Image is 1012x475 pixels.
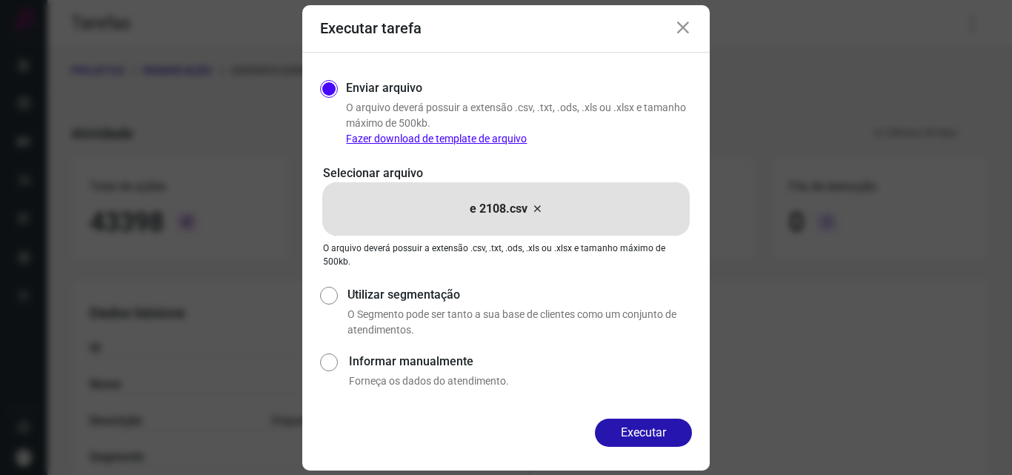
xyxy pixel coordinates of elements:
p: Selecionar arquivo [323,165,689,182]
a: Fazer download de template de arquivo [346,133,527,145]
h3: Executar tarefa [320,19,422,37]
label: Enviar arquivo [346,79,422,97]
p: O arquivo deverá possuir a extensão .csv, .txt, .ods, .xls ou .xlsx e tamanho máximo de 500kb. [323,242,689,268]
label: Informar manualmente [349,353,692,371]
p: e 2108.csv [470,200,527,218]
label: Utilizar segmentação [347,286,692,304]
p: O Segmento pode ser tanto a sua base de clientes como um conjunto de atendimentos. [347,307,692,338]
p: Forneça os dados do atendimento. [349,373,692,389]
button: Executar [595,419,692,447]
p: O arquivo deverá possuir a extensão .csv, .txt, .ods, .xls ou .xlsx e tamanho máximo de 500kb. [346,100,692,147]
